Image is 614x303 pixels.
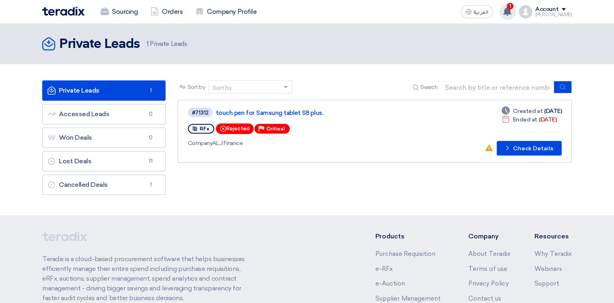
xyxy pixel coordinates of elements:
li: Products [375,232,444,241]
a: Terms of use [468,265,507,273]
h2: Private Leads [59,36,140,52]
div: Sort by [213,84,232,92]
a: Webinars [534,265,562,273]
input: Search by title or reference number [441,81,554,93]
span: 0 [146,134,155,142]
div: Rejected [216,123,254,134]
a: Sourcing [94,3,144,21]
span: Private Leads [146,39,187,49]
span: Sort by [187,83,205,91]
a: Lost Deals11 [42,151,166,171]
button: العربية [461,5,493,18]
a: Privacy Policy [468,280,508,287]
img: Teradix logo [42,6,84,16]
span: 1 [146,181,155,189]
li: Resources [534,232,572,241]
a: Private Leads1 [42,80,166,101]
a: Contact us [468,295,501,302]
a: Orders [144,3,189,21]
a: About Teradix [468,250,510,258]
div: [PERSON_NAME] [535,13,572,17]
span: Ended at [513,115,537,124]
a: Supplier Management [375,295,441,302]
a: Cancelled Deals1 [42,175,166,195]
span: 1 [146,40,149,48]
div: [DATE] [502,107,562,115]
a: Why Teradix [534,250,572,258]
a: touch pen for Samsung tablet S8 plus. [216,109,419,117]
span: 0 [146,110,155,118]
span: Critical [266,126,285,132]
span: 11 [146,157,155,165]
span: Company [188,140,213,147]
span: العربية [474,9,488,15]
div: Account [535,6,558,13]
a: Purchase Requisition [375,250,435,258]
a: Won Deals0 [42,128,166,148]
span: Search [420,83,437,91]
div: [DATE] [502,115,556,124]
span: Created at [513,107,543,115]
li: Company [468,232,510,241]
a: Support [534,280,559,287]
img: profile_test.png [519,5,532,18]
a: Company Profile [189,3,263,21]
span: 1 [146,87,155,95]
a: Accessed Leads0 [42,104,166,124]
button: Check Details [497,141,562,156]
span: RFx [200,126,209,132]
span: 1 [507,3,513,9]
a: e-Auction [375,280,405,287]
p: Teradix is a cloud-based procurement software that helps businesses efficiently manage their enti... [42,254,254,303]
div: #71312 [192,110,209,115]
div: ALJ Finance [188,139,420,147]
a: e-RFx [375,265,393,273]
